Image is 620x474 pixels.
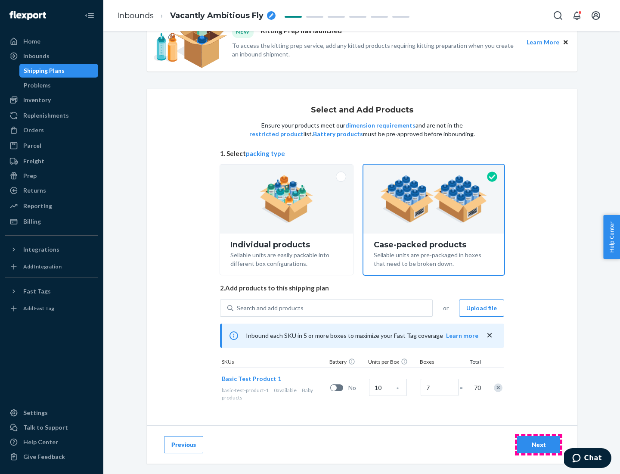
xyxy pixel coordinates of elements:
div: Parcel [23,141,41,150]
span: No [348,384,366,392]
input: Case Quantity [369,379,407,396]
span: 2. Add products to this shipping plan [220,284,504,293]
button: Basic Test Product 1 [222,374,281,383]
div: Case-packed products [374,240,494,249]
div: Boxes [418,358,461,367]
div: Inventory [23,96,51,104]
a: Replenishments [5,109,98,122]
a: Inbounds [5,49,98,63]
button: Battery products [313,130,363,138]
span: = [459,384,468,392]
button: Previous [164,436,203,453]
div: Replenishments [23,111,69,120]
div: Home [23,37,40,46]
div: Orders [23,126,44,134]
button: Talk to Support [5,421,98,434]
div: NEW [232,26,254,37]
button: Open account menu [587,7,604,24]
a: Prep [5,169,98,183]
button: Next [517,436,560,453]
button: Integrations [5,243,98,256]
span: Vacantly Ambitious Fly [170,10,263,22]
button: Upload file [459,299,504,317]
div: Add Fast Tag [23,305,54,312]
div: Search and add products [237,304,304,312]
div: Battery [328,358,366,367]
span: or [443,304,449,312]
p: Ensure your products meet our and are not in the list. must be pre-approved before inbounding. [248,121,476,138]
button: restricted product [249,130,304,138]
a: Inventory [5,93,98,107]
a: Shipping Plans [19,64,99,78]
div: Sellable units are pre-packaged in boxes that need to be broken down. [374,249,494,268]
div: Prep [23,172,37,180]
div: Fast Tags [23,287,51,296]
a: Home [5,34,98,48]
div: Sellable units are easily packable into different box configurations. [230,249,343,268]
a: Inbounds [117,11,154,20]
span: basic-test-product-1 [222,387,269,393]
a: Billing [5,215,98,228]
div: Returns [23,186,46,195]
button: Close Navigation [81,7,98,24]
button: Learn More [527,37,559,47]
p: Kitting Prep has launched [260,26,342,37]
p: To access the kitting prep service, add any kitted products requiring kitting preparation when yo... [232,41,519,59]
div: Inbound each SKU in 5 or more boxes to maximize your Fast Tag coverage [220,324,504,348]
div: Add Integration [23,263,62,270]
span: Basic Test Product 1 [222,375,281,382]
div: Reporting [23,202,52,210]
button: Fast Tags [5,284,98,298]
a: Add Integration [5,260,98,274]
button: Help Center [603,215,620,259]
a: Freight [5,154,98,168]
img: Flexport logo [9,11,46,20]
div: Settings [23,409,48,417]
a: Add Fast Tag [5,302,98,315]
button: packing type [246,149,285,158]
div: Shipping Plans [24,66,65,75]
span: 70 [472,384,481,392]
div: Integrations [23,245,59,254]
a: Settings [5,406,98,420]
h1: Select and Add Products [311,106,413,115]
div: Individual products [230,240,343,249]
button: close [485,331,494,340]
span: 1. Select [220,149,504,158]
img: case-pack.59cecea509d18c883b923b81aeac6d0b.png [380,175,487,223]
a: Parcel [5,139,98,153]
a: Reporting [5,199,98,213]
button: Give Feedback [5,450,98,464]
input: Number of boxes [421,379,459,396]
a: Problems [19,78,99,92]
div: Baby products [222,387,327,401]
button: Open notifications [568,7,586,24]
div: Billing [23,217,41,226]
button: Learn more [446,331,478,340]
div: Units per Box [366,358,418,367]
button: dimension requirements [345,121,415,130]
div: Talk to Support [23,423,68,432]
div: Problems [24,81,51,90]
ol: breadcrumbs [110,3,282,28]
div: Total [461,358,483,367]
div: Freight [23,157,44,165]
div: Next [524,440,553,449]
div: Help Center [23,438,58,446]
div: Give Feedback [23,452,65,461]
a: Help Center [5,435,98,449]
span: 0 available [274,387,297,393]
iframe: Opens a widget where you can chat to one of our agents [564,448,611,470]
button: Open Search Box [549,7,567,24]
a: Returns [5,184,98,197]
div: SKUs [220,358,328,367]
a: Orders [5,123,98,137]
button: Close [561,37,570,47]
div: Inbounds [23,52,50,60]
div: Remove Item [494,384,502,392]
img: individual-pack.facf35554cb0f1810c75b2bd6df2d64e.png [260,175,313,223]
